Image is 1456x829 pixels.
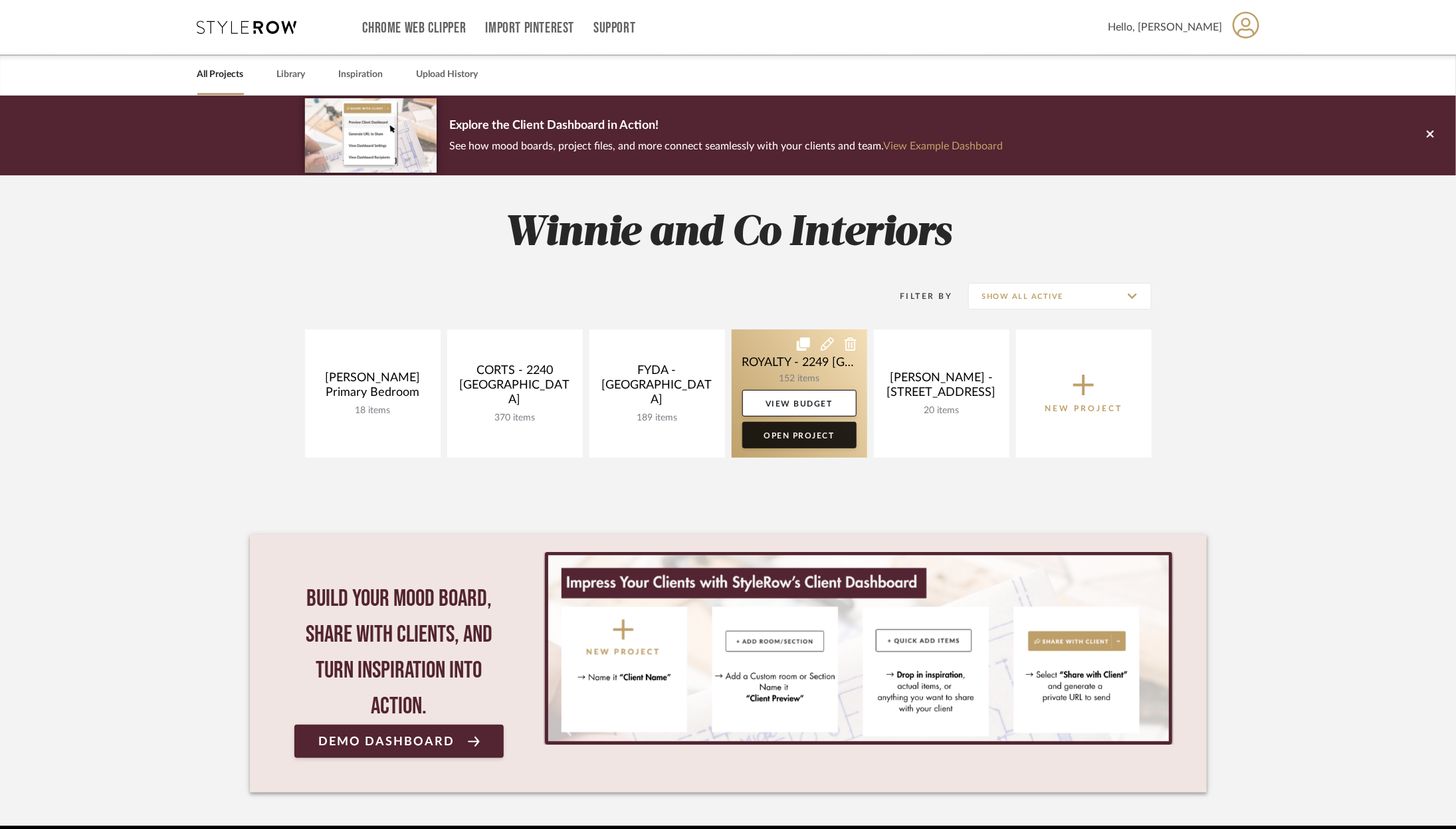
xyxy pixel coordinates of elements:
a: View Example Dashboard [884,141,1003,151]
div: [PERSON_NAME] - [STREET_ADDRESS] [884,371,999,405]
div: 20 items [884,405,999,416]
a: Import Pinterest [485,23,574,34]
div: [PERSON_NAME] Primary Bedroom [316,371,430,405]
a: All Projects [197,66,244,84]
a: Demo Dashboard [294,725,504,758]
p: Explore the Client Dashboard in Action! [450,116,1003,137]
a: Open Project [742,422,857,448]
a: View Budget [742,390,857,416]
p: See how mood boards, project files, and more connect seamlessly with your clients and team. [450,137,1003,155]
a: Chrome Web Clipper [363,23,467,34]
h2: Winnie and Co Interiors [250,209,1207,258]
div: Build your mood board, share with clients, and turn inspiration into action. [294,581,504,725]
div: 189 items [600,413,714,424]
a: Library [277,66,306,84]
p: New Project [1045,402,1122,415]
div: 18 items [316,405,430,416]
div: FYDA - [GEOGRAPHIC_DATA] [600,363,714,413]
a: Inspiration [339,66,383,84]
img: d5d033c5-7b12-40c2-a960-1ecee1989c38.png [305,98,437,172]
div: 0 [544,552,1173,745]
span: Demo Dashboard [318,735,455,748]
img: StyleRow_Client_Dashboard_Banner__1_.png [548,555,1168,741]
div: CORTS - 2240 [GEOGRAPHIC_DATA] [458,363,572,413]
a: Support [593,23,635,34]
button: New Project [1016,329,1152,458]
div: 370 items [458,413,572,424]
div: Filter By [883,290,953,303]
span: Hello, [PERSON_NAME] [1108,19,1223,35]
a: Upload History [417,66,478,84]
